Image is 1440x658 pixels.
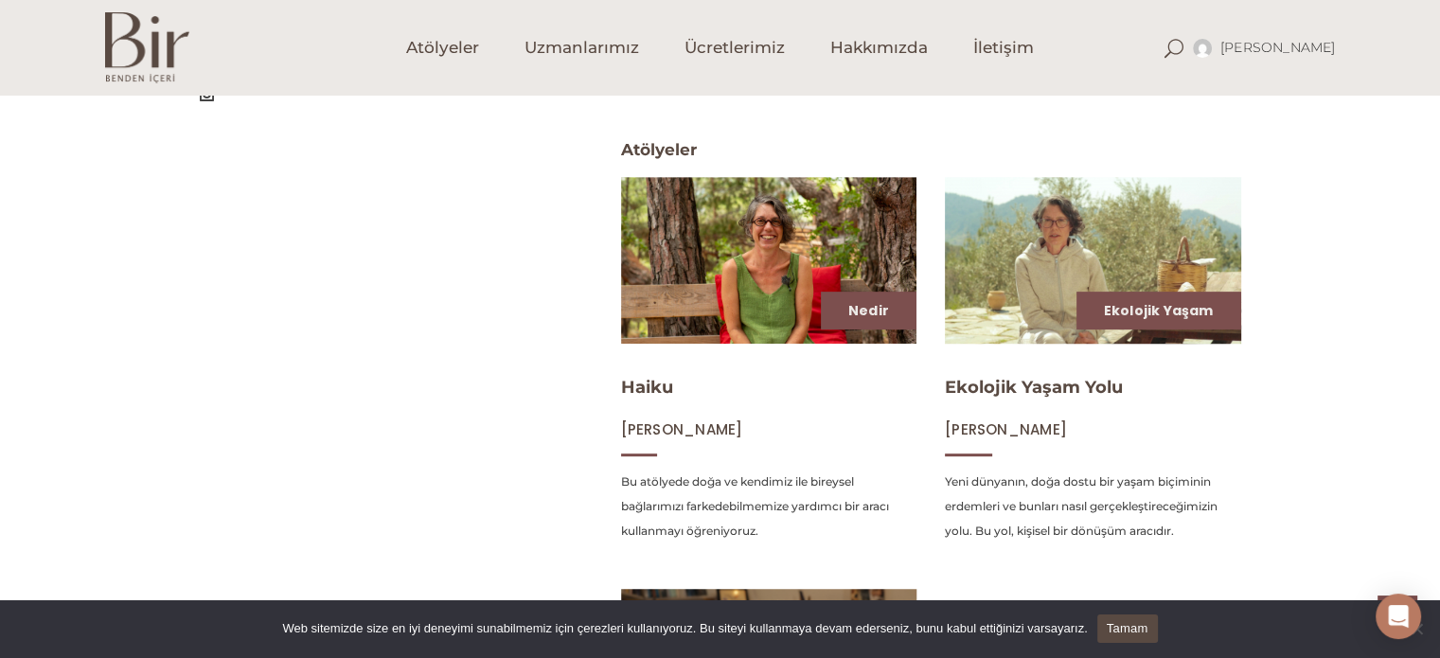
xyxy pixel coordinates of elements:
[945,470,1241,543] p: Yeni dünyanın, doğa dostu bir yaşam biçiminin erdemleri ve bunları nasıl gerçekleştireceğimizin y...
[621,420,743,438] a: [PERSON_NAME]
[524,37,639,59] span: Uzmanlarımız
[945,420,1067,438] a: [PERSON_NAME]
[1220,39,1336,56] span: [PERSON_NAME]
[945,419,1067,439] span: [PERSON_NAME]
[830,37,928,59] span: Hakkımızda
[621,470,917,543] p: Bu atölyede doğa ve kendimiz ile bireysel bağlarımızı farkedebilmemize yardımcı bir aracı kullanm...
[406,37,479,59] span: Atölyeler
[1376,594,1421,639] div: Open Intercom Messenger
[621,106,697,165] span: Atölyeler
[945,377,1123,398] a: Ekolojik Yaşam Yolu
[621,377,673,398] a: Haiku
[1097,614,1158,643] a: Tamam
[973,37,1034,59] span: İletişim
[684,37,785,59] span: Ücretlerimiz
[621,419,743,439] span: [PERSON_NAME]
[1104,301,1214,320] a: Ekolojik Yaşam
[848,301,889,320] a: Nedir
[282,619,1087,638] span: Web sitemizde size en iyi deneyimi sunabilmemiz için çerezleri kullanıyoruz. Bu siteyi kullanmaya...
